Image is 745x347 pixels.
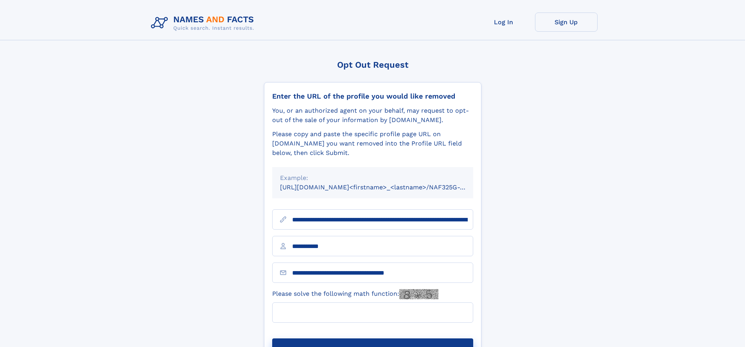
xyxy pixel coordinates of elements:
[264,60,481,70] div: Opt Out Request
[280,173,465,183] div: Example:
[272,106,473,125] div: You, or an authorized agent on your behalf, may request to opt-out of the sale of your informatio...
[280,183,488,191] small: [URL][DOMAIN_NAME]<firstname>_<lastname>/NAF325G-xxxxxxxx
[272,129,473,158] div: Please copy and paste the specific profile page URL on [DOMAIN_NAME] you want removed into the Pr...
[472,13,535,32] a: Log In
[535,13,598,32] a: Sign Up
[148,13,260,34] img: Logo Names and Facts
[272,92,473,101] div: Enter the URL of the profile you would like removed
[272,289,438,299] label: Please solve the following math function:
